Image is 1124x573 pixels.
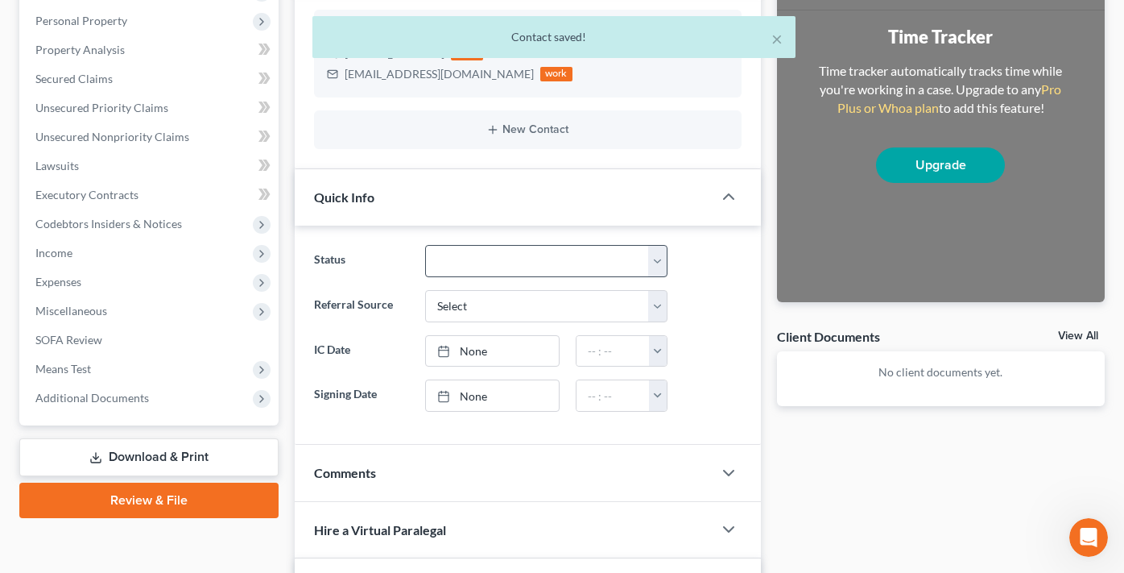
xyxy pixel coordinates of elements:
[35,101,168,114] span: Unsecured Priority Claims
[215,425,322,489] button: Help
[154,192,199,209] div: • [DATE]
[19,176,51,208] img: Profile image for Emma
[35,275,81,289] span: Expenses
[327,123,729,136] button: New Contact
[790,364,1093,380] p: No client documents yet.
[35,391,149,405] span: Additional Documents
[57,192,151,209] div: [PERSON_NAME]
[576,380,650,411] input: -- : --
[255,465,281,476] span: Help
[314,465,376,480] span: Comments
[35,333,102,347] span: SOFA Review
[35,246,72,260] span: Income
[23,64,279,93] a: Secured Claims
[154,132,203,149] div: • 4m ago
[314,522,446,538] span: Hire a Virtual Paralegal
[576,336,650,367] input: -- : --
[283,6,312,35] div: Close
[426,336,559,367] a: None
[345,66,534,82] div: [EMAIL_ADDRESS][DOMAIN_NAME]
[777,328,880,345] div: Client Documents
[19,116,51,148] img: Profile image for Katie
[540,67,572,81] div: work
[35,188,138,201] span: Executory Contracts
[306,245,417,277] label: Status
[306,335,417,367] label: IC Date
[35,159,79,172] span: Lawsuits
[325,29,783,45] div: Contact saved!
[57,132,151,149] div: [PERSON_NAME]
[35,217,182,230] span: Codebtors Insiders & Notices
[57,251,151,268] div: [PERSON_NAME]
[1058,330,1098,342] a: View All
[74,376,248,408] button: Send us a message
[35,304,107,318] span: Miscellaneous
[35,14,127,27] span: Personal Property
[35,362,91,376] span: Means Test
[37,465,70,476] span: Home
[57,73,151,89] div: [PERSON_NAME]
[107,425,214,489] button: Messages
[426,380,559,411] a: None
[876,147,1005,183] a: Upgrade
[35,72,113,85] span: Secured Claims
[23,181,279,210] a: Executory Contracts
[130,465,192,476] span: Messages
[19,483,279,518] a: Review & File
[19,56,51,89] img: Profile image for Emma
[314,189,374,205] span: Quick Info
[23,122,279,152] a: Unsecured Nonpriority Claims
[837,81,1062,115] a: Pro Plus or Whoa plan
[119,7,206,35] h1: Messages
[154,73,203,89] div: • 4m ago
[23,152,279,181] a: Lawsuits
[154,251,199,268] div: • [DATE]
[23,326,279,355] a: SOFA Review
[771,29,783,48] button: ×
[19,438,279,476] a: Download & Print
[306,290,417,322] label: Referral Source
[19,235,51,268] img: Profile image for Lindsey
[35,130,189,143] span: Unsecured Nonpriority Claims
[306,380,417,412] label: Signing Date
[1069,518,1108,557] iframe: Intercom live chat
[812,62,1069,118] div: Time tracker automatically tracks time while you're working in a case. Upgrade to any to add this...
[23,93,279,122] a: Unsecured Priority Claims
